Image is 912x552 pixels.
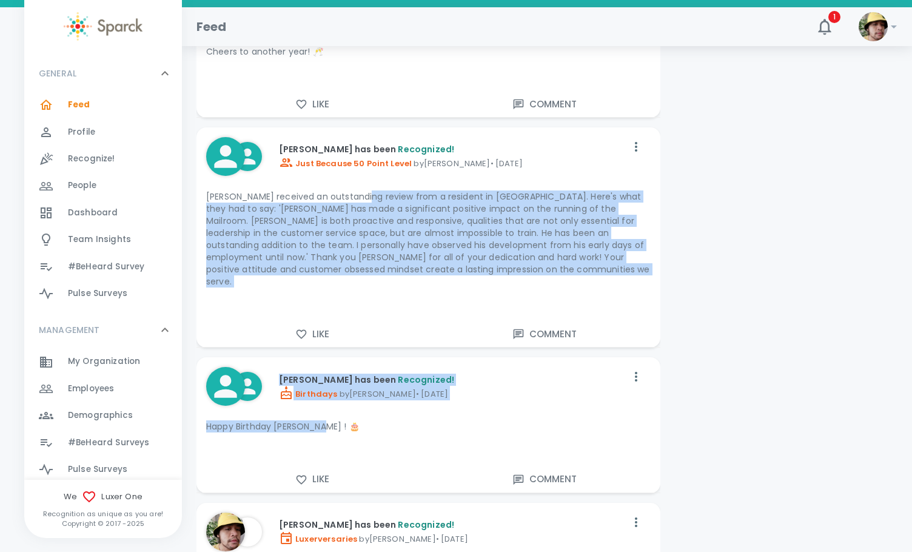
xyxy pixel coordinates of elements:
[24,429,182,456] a: #BeHeard Surveys
[24,92,182,118] a: Feed
[24,92,182,312] div: GENERAL
[206,420,651,433] p: Happy Birthday [PERSON_NAME] ! 🎂
[68,463,127,476] span: Pulse Surveys
[68,126,95,138] span: Profile
[398,143,454,155] span: Recognized!
[68,99,90,111] span: Feed
[39,67,76,79] p: GENERAL
[810,12,839,41] button: 1
[24,172,182,199] a: People
[279,158,412,169] span: Just Because 50 Point Level
[24,456,182,483] a: Pulse Surveys
[39,324,100,336] p: MANAGEMENT
[429,466,661,492] button: Comment
[279,374,626,386] p: [PERSON_NAME] has been
[398,374,454,386] span: Recognized!
[24,200,182,226] a: Dashboard
[68,383,114,395] span: Employees
[196,466,429,492] button: Like
[429,321,661,347] button: Comment
[24,55,182,92] div: GENERAL
[68,437,149,449] span: #BeHeard Surveys
[24,519,182,528] p: Copyright © 2017 - 2025
[233,517,262,547] img: Picture of Matthew Newcomer
[196,92,429,117] button: Like
[206,513,245,551] img: Picture of Marlon Beltran
[279,143,626,155] p: [PERSON_NAME] has been
[68,180,96,192] span: People
[68,288,127,300] span: Pulse Surveys
[68,261,144,273] span: #BeHeard Survey
[24,490,182,504] span: We Luxer One
[429,92,661,117] button: Comment
[859,12,888,41] img: Picture of Marlon
[206,190,651,288] p: [PERSON_NAME] received an outstanding review from a resident in [GEOGRAPHIC_DATA]. Here's what th...
[24,312,182,348] div: MANAGEMENT
[196,321,429,347] button: Like
[24,146,182,172] a: Recognize!
[279,155,626,170] p: by [PERSON_NAME] • [DATE]
[24,375,182,402] a: Employees
[68,234,131,246] span: Team Insights
[24,226,182,253] a: Team Insights
[828,11,840,23] span: 1
[68,207,118,219] span: Dashboard
[68,153,115,165] span: Recognize!
[68,409,133,422] span: Demographics
[24,12,182,41] a: Sparck logo
[68,355,140,368] span: My Organization
[279,519,626,531] p: [PERSON_NAME] has been
[279,533,357,545] span: Luxerversaries
[24,402,182,429] a: Demographics
[24,254,182,280] a: #BeHeard Survey
[279,388,338,400] span: Birthdays
[279,531,626,545] p: by [PERSON_NAME] • [DATE]
[279,386,626,400] p: by [PERSON_NAME] • [DATE]
[64,12,142,41] img: Sparck logo
[24,280,182,307] a: Pulse Surveys
[196,17,227,36] h1: Feed
[24,509,182,519] p: Recognition as unique as you are!
[24,119,182,146] a: Profile
[398,519,454,531] span: Recognized!
[24,348,182,375] a: My Organization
